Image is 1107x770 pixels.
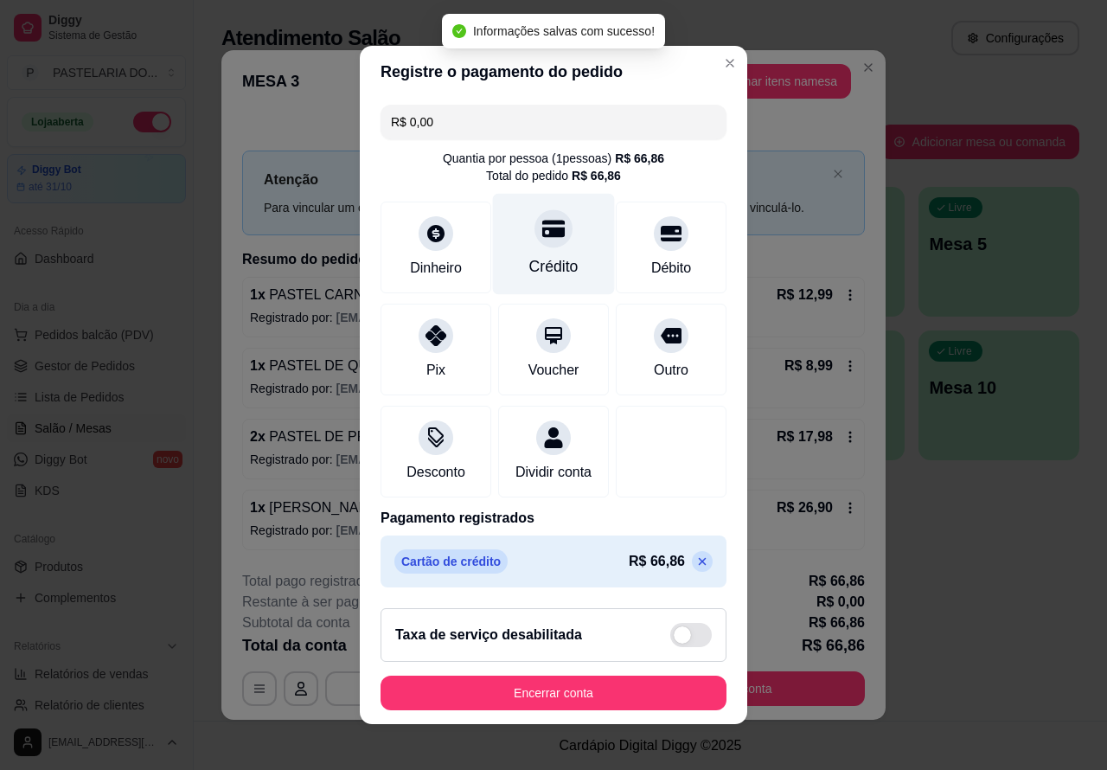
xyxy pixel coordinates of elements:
[473,24,655,38] span: Informações salvas com sucesso!
[391,105,716,139] input: Ex.: hambúrguer de cordeiro
[615,150,664,167] div: R$ 66,86
[572,167,621,184] div: R$ 66,86
[381,676,726,710] button: Encerrar conta
[515,462,592,483] div: Dividir conta
[629,551,685,572] p: R$ 66,86
[394,549,508,574] p: Cartão de crédito
[452,24,466,38] span: check-circle
[654,360,688,381] div: Outro
[426,360,445,381] div: Pix
[360,46,747,98] header: Registre o pagamento do pedido
[395,625,582,645] h2: Taxa de serviço desabilitada
[443,150,664,167] div: Quantia por pessoa ( 1 pessoas)
[528,360,579,381] div: Voucher
[651,258,691,279] div: Débito
[486,167,621,184] div: Total do pedido
[716,49,744,77] button: Close
[410,258,462,279] div: Dinheiro
[529,255,579,278] div: Crédito
[406,462,465,483] div: Desconto
[381,508,726,529] p: Pagamento registrados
